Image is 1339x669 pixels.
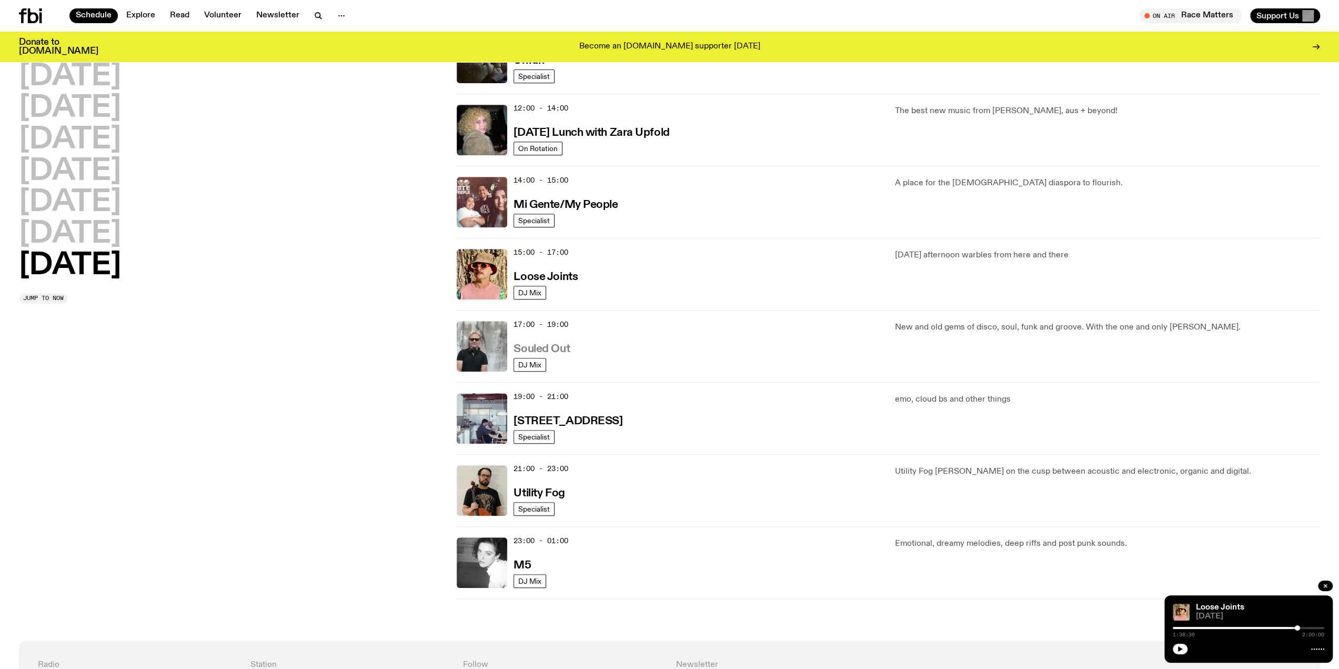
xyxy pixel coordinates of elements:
[514,416,622,427] h3: [STREET_ADDRESS]
[514,103,568,113] span: 12:00 - 14:00
[457,393,507,444] img: Pat sits at a dining table with his profile facing the camera. Rhea sits to his left facing the c...
[1173,604,1190,621] img: Tyson stands in front of a paperbark tree wearing orange sunglasses, a suede bucket hat and a pin...
[457,321,507,372] img: Stephen looks directly at the camera, wearing a black tee, black sunglasses and headphones around...
[518,289,541,297] span: DJ Mix
[518,505,550,513] span: Specialist
[514,488,565,499] h3: Utility Fog
[514,142,562,155] a: On Rotation
[514,464,568,474] span: 21:00 - 23:00
[514,286,546,299] a: DJ Mix
[514,199,618,211] h3: Mi Gente/My People
[514,536,568,546] span: 23:00 - 01:00
[895,393,1320,406] p: emo, cloud bs and other things
[518,73,550,81] span: Specialist
[250,8,306,23] a: Newsletter
[1173,632,1195,637] span: 1:38:36
[23,295,64,301] span: Jump to now
[514,392,568,402] span: 19:00 - 21:00
[579,42,760,52] p: Become an [DOMAIN_NAME] supporter [DATE]
[518,145,558,153] span: On Rotation
[514,430,555,444] a: Specialist
[164,8,196,23] a: Read
[514,342,570,355] a: Souled Out
[514,197,618,211] a: Mi Gente/My People
[514,502,555,516] a: Specialist
[514,214,555,227] a: Specialist
[514,127,669,138] h3: [DATE] Lunch with Zara Upfold
[518,361,541,369] span: DJ Mix
[518,217,550,225] span: Specialist
[69,8,118,23] a: Schedule
[19,62,121,92] button: [DATE]
[518,577,541,585] span: DJ Mix
[514,414,622,427] a: [STREET_ADDRESS]
[895,177,1320,189] p: A place for the [DEMOGRAPHIC_DATA] diaspora to flourish.
[514,558,531,571] a: M5
[514,560,531,571] h3: M5
[514,319,568,329] span: 17:00 - 19:00
[1139,8,1242,23] button: On AirRace Matters
[19,157,121,186] button: [DATE]
[1196,613,1324,621] span: [DATE]
[1250,8,1320,23] button: Support Us
[514,69,555,83] a: Specialist
[514,272,578,283] h3: Loose Joints
[120,8,162,23] a: Explore
[895,537,1320,550] p: Emotional, dreamy melodies, deep riffs and post punk sounds.
[19,38,98,56] h3: Donate to [DOMAIN_NAME]
[895,321,1320,334] p: New and old gems of disco, soul, funk and groove. With the one and only [PERSON_NAME].
[514,175,568,185] span: 14:00 - 15:00
[514,358,546,372] a: DJ Mix
[1151,12,1236,19] span: Tune in live
[518,433,550,441] span: Specialist
[19,293,68,304] button: Jump to now
[514,247,568,257] span: 15:00 - 17:00
[514,486,565,499] a: Utility Fog
[1256,11,1299,21] span: Support Us
[19,251,121,281] button: [DATE]
[19,125,121,155] button: [DATE]
[895,105,1320,117] p: The best new music from [PERSON_NAME], aus + beyond!
[514,344,570,355] h3: Souled Out
[514,574,546,588] a: DJ Mix
[198,8,248,23] a: Volunteer
[19,94,121,123] button: [DATE]
[1196,603,1244,612] a: Loose Joints
[1302,632,1324,637] span: 2:00:00
[514,269,578,283] a: Loose Joints
[457,105,507,155] img: A digital camera photo of Zara looking to her right at the camera, smiling. She is wearing a ligh...
[19,219,121,249] button: [DATE]
[895,249,1320,262] p: [DATE] afternoon warbles from here and there
[895,465,1320,478] p: Utility Fog [PERSON_NAME] on the cusp between acoustic and electronic, organic and digital.
[19,188,121,217] button: [DATE]
[457,537,507,588] img: A black and white photo of Lilly wearing a white blouse and looking up at the camera.
[457,465,507,516] img: Peter holds a cello, wearing a black graphic tee and glasses. He looks directly at the camera aga...
[514,125,669,138] a: [DATE] Lunch with Zara Upfold
[457,249,507,299] img: Tyson stands in front of a paperbark tree wearing orange sunglasses, a suede bucket hat and a pin...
